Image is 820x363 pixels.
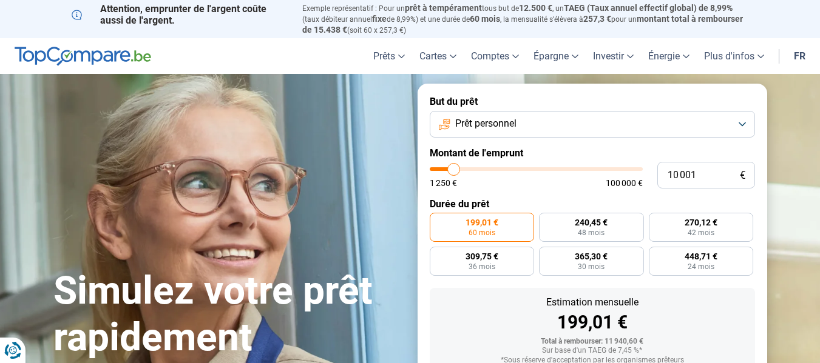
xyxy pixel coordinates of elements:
span: 240,45 € [575,218,608,227]
span: 257,3 € [583,14,611,24]
a: Cartes [412,38,464,74]
div: Sur base d'un TAEG de 7,45 %* [439,347,745,355]
span: € [740,170,745,181]
span: 36 mois [469,263,495,270]
a: Prêts [366,38,412,74]
span: 270,12 € [685,218,717,227]
span: Prêt personnel [455,117,517,130]
span: 199,01 € [466,218,498,227]
span: 48 mois [578,229,605,236]
a: Investir [586,38,641,74]
div: 199,01 € [439,313,745,331]
img: TopCompare [15,47,151,66]
span: 309,75 € [466,252,498,261]
span: 365,30 € [575,252,608,261]
span: 60 mois [469,229,495,236]
span: 30 mois [578,263,605,270]
span: prêt à tempérament [405,3,482,13]
p: Attention, emprunter de l'argent coûte aussi de l'argent. [72,3,288,26]
span: 1 250 € [430,179,457,187]
span: 60 mois [470,14,500,24]
a: Épargne [526,38,586,74]
span: 448,71 € [685,252,717,261]
div: Total à rembourser: 11 940,60 € [439,338,745,346]
span: 42 mois [688,229,714,236]
span: 12.500 € [519,3,552,13]
button: Prêt personnel [430,111,755,138]
h1: Simulez votre prêt rapidement [53,268,403,361]
a: fr [787,38,813,74]
a: Énergie [641,38,697,74]
label: But du prêt [430,96,755,107]
span: TAEG (Taux annuel effectif global) de 8,99% [564,3,733,13]
a: Comptes [464,38,526,74]
label: Montant de l'emprunt [430,147,755,159]
span: montant total à rembourser de 15.438 € [302,14,743,35]
p: Exemple représentatif : Pour un tous but de , un (taux débiteur annuel de 8,99%) et une durée de ... [302,3,749,35]
label: Durée du prêt [430,198,755,210]
span: 24 mois [688,263,714,270]
span: 100 000 € [606,179,643,187]
a: Plus d'infos [697,38,771,74]
div: Estimation mensuelle [439,298,745,307]
span: fixe [372,14,387,24]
